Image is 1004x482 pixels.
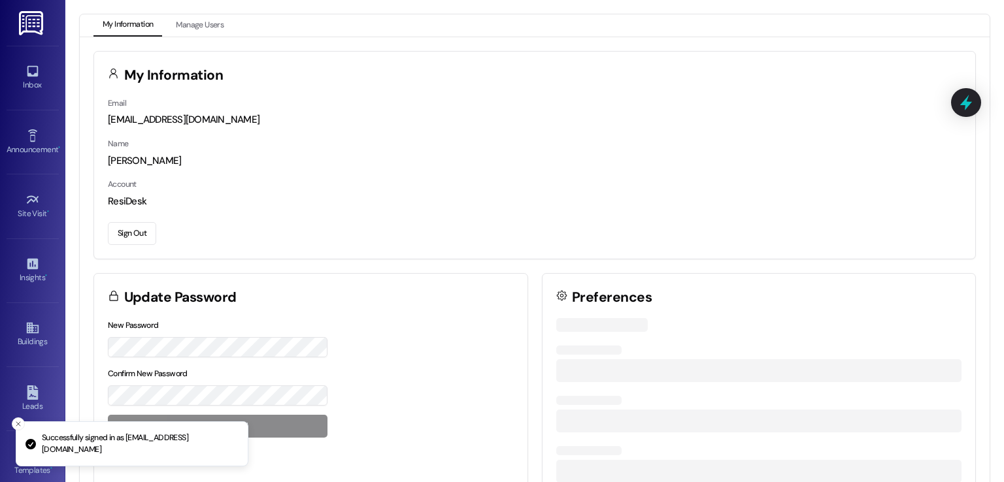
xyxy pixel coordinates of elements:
button: Sign Out [108,222,156,245]
span: • [47,207,49,216]
a: Inbox [7,60,59,95]
button: Close toast [12,417,25,430]
div: ResiDesk [108,195,962,208]
a: Insights • [7,253,59,288]
a: Site Visit • [7,189,59,224]
img: ResiDesk Logo [19,11,46,35]
a: Leads [7,381,59,417]
label: Account [108,179,137,189]
button: Manage Users [167,14,233,37]
h3: Update Password [124,291,237,304]
a: Buildings [7,317,59,352]
label: Confirm New Password [108,368,188,379]
label: New Password [108,320,159,330]
span: • [45,271,47,280]
label: Name [108,138,129,149]
div: [PERSON_NAME] [108,154,962,168]
div: [EMAIL_ADDRESS][DOMAIN_NAME] [108,113,962,127]
h3: Preferences [572,291,652,304]
button: My Information [93,14,162,37]
span: • [50,464,52,473]
h3: My Information [124,69,224,82]
label: Email [108,98,126,108]
span: • [58,143,60,152]
a: Templates • [7,445,59,481]
p: Successfully signed in as [EMAIL_ADDRESS][DOMAIN_NAME] [42,432,237,455]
